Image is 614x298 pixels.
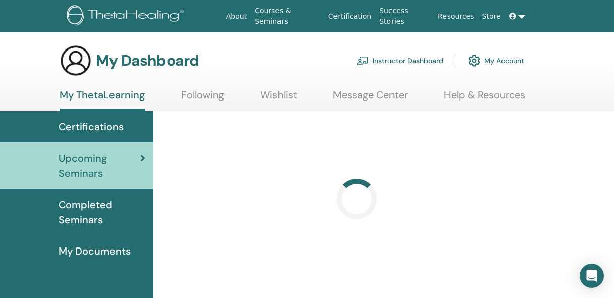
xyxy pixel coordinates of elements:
[96,52,199,70] h3: My Dashboard
[468,52,480,69] img: cog.svg
[59,243,131,259] span: My Documents
[444,89,525,109] a: Help & Resources
[333,89,408,109] a: Message Center
[59,151,140,181] span: Upcoming Seminars
[60,89,145,111] a: My ThetaLearning
[67,5,187,28] img: logo.png
[251,2,324,31] a: Courses & Seminars
[478,7,505,26] a: Store
[222,7,251,26] a: About
[468,49,524,72] a: My Account
[580,264,604,288] div: Open Intercom Messenger
[60,44,92,77] img: generic-user-icon.jpg
[181,89,224,109] a: Following
[59,119,124,134] span: Certifications
[59,197,145,227] span: Completed Seminars
[357,49,443,72] a: Instructor Dashboard
[324,7,375,26] a: Certification
[375,2,434,31] a: Success Stories
[260,89,297,109] a: Wishlist
[434,7,478,26] a: Resources
[357,56,369,65] img: chalkboard-teacher.svg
